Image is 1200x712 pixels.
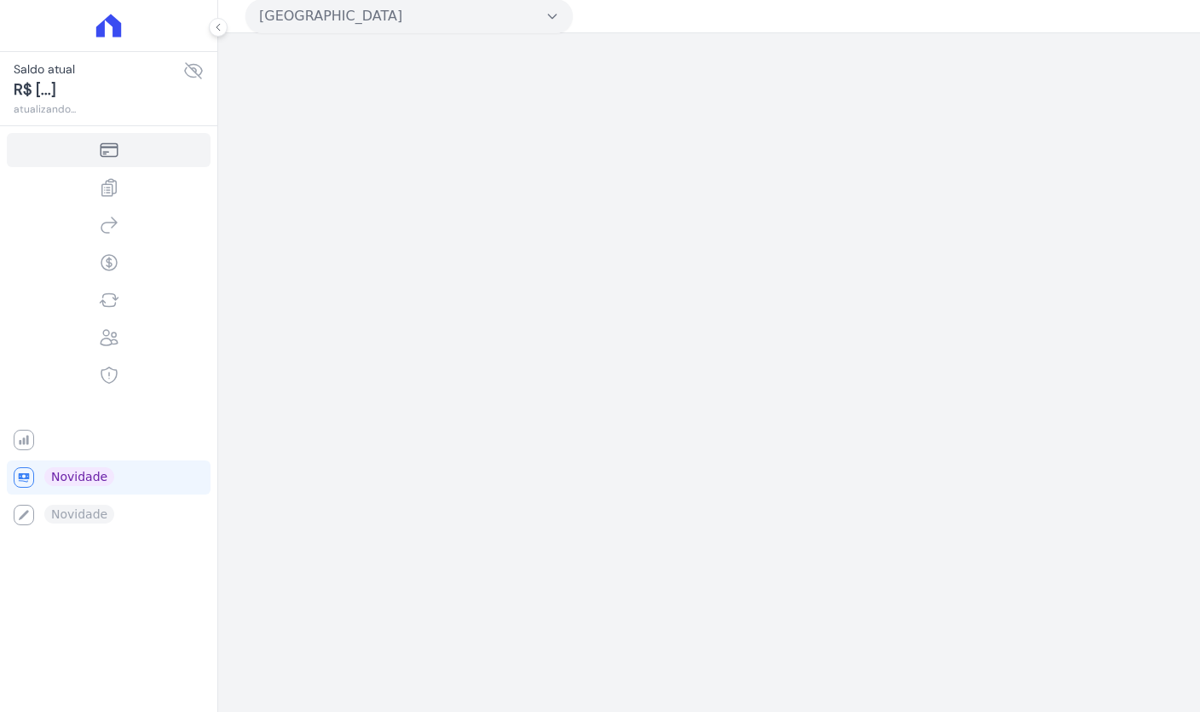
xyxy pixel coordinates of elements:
span: Novidade [44,467,114,486]
a: Novidade [7,460,211,495]
span: R$ [...] [14,78,183,101]
span: Saldo atual [14,61,183,78]
nav: Sidebar [14,133,204,532]
span: atualizando... [14,101,183,117]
